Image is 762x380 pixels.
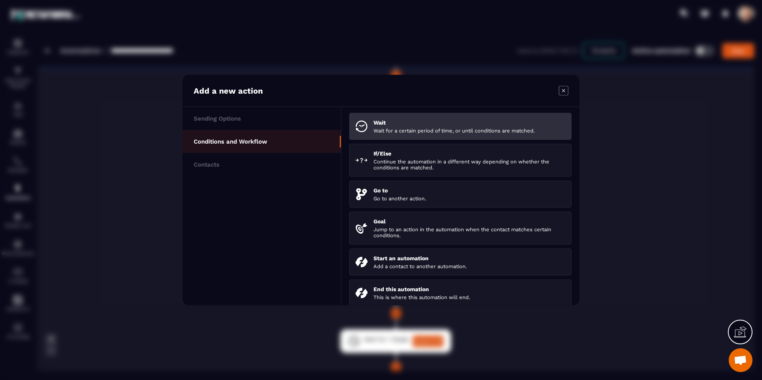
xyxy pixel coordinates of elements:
[356,188,368,200] img: goto.svg
[373,226,565,238] p: Jump to an action in the automation when the contact matches certain conditions.
[194,86,263,96] p: Add a new action
[373,286,565,292] p: End this automation
[373,263,565,269] p: Add a contact to another automation.
[194,138,267,145] p: Conditions and Workflow
[356,154,368,166] img: ifElse.svg
[373,255,565,261] p: Start an automation
[373,150,565,157] p: If/Else
[373,159,565,171] p: Continue the automation in a different way depending on whether the conditions are matched.
[373,187,565,194] p: Go to
[373,196,565,202] p: Go to another action.
[373,119,565,126] p: Wait
[356,121,368,132] img: wait.svg
[356,256,368,268] img: startAutomation.svg
[356,222,368,234] img: targeted.svg
[373,218,565,225] p: Goal
[373,128,565,134] p: Wait for a certain period of time, or until conditions are matched.
[356,287,368,299] img: endAutomation.svg
[194,115,241,122] p: Sending Options
[729,348,752,372] div: Ouvrir le chat
[194,161,219,168] p: Contacts
[373,294,565,300] p: This is where this automation will end.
